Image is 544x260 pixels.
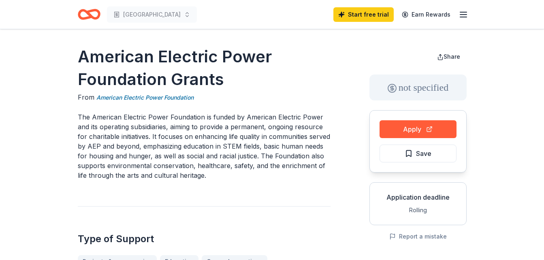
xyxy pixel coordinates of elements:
button: Report a mistake [389,232,447,241]
div: From [78,92,331,102]
div: Rolling [376,205,460,215]
button: Share [431,49,467,65]
h2: Type of Support [78,232,331,245]
a: Earn Rewards [397,7,455,22]
span: [GEOGRAPHIC_DATA] [123,10,181,19]
a: Start free trial [333,7,394,22]
a: American Electric Power Foundation [96,93,194,102]
button: Apply [380,120,457,138]
p: The American Electric Power Foundation is funded by American Electric Power and its operating sub... [78,112,331,180]
span: Save [416,148,431,159]
span: Share [444,53,460,60]
div: Application deadline [376,192,460,202]
button: [GEOGRAPHIC_DATA] [107,6,197,23]
a: Home [78,5,100,24]
div: not specified [369,75,467,100]
button: Save [380,145,457,162]
h1: American Electric Power Foundation Grants [78,45,331,91]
